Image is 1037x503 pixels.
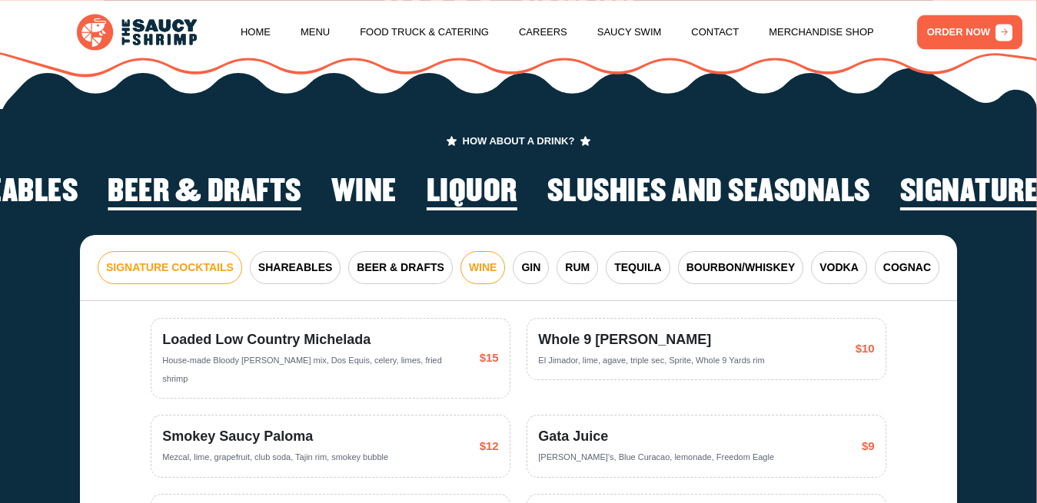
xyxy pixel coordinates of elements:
button: TEQUILA [606,251,670,284]
a: Careers [519,3,567,61]
h2: Wine [331,175,397,209]
span: TEQUILA [614,260,661,276]
button: GIN [513,251,549,284]
span: Gata Juice [538,426,774,447]
span: RUM [565,260,590,276]
img: logo [77,14,197,50]
button: BEER & DRAFTS [348,251,453,284]
a: Home [241,3,271,61]
button: SIGNATURE COCKTAILS [98,251,242,284]
span: VODKA [819,260,859,276]
li: 6 of 6 [547,175,870,213]
li: 5 of 6 [427,175,517,213]
h2: Beer & Drafts [108,175,301,209]
span: SHAREABLES [258,260,332,276]
a: Merchandise Shop [769,3,874,61]
span: El Jimador, lime, agave, triple sec, Sprite, Whole 9 Yards rim [538,356,764,365]
a: Food Truck & Catering [360,3,489,61]
span: $12 [480,438,499,455]
span: Whole 9 [PERSON_NAME] [538,329,764,350]
span: [PERSON_NAME]’s, Blue Curacao, lemonade, Freedom Eagle [538,452,774,462]
a: Menu [301,3,330,61]
li: 4 of 6 [331,175,397,213]
span: HOW ABOUT A DRINK? [447,136,590,146]
button: COGNAC [875,251,939,284]
span: SIGNATURE COCKTAILS [106,260,234,276]
span: $9 [862,438,875,455]
span: WINE [469,260,497,276]
span: BOURBON/WHISKEY [686,260,796,276]
a: Contact [691,3,739,61]
h2: Slushies and Seasonals [547,175,870,209]
span: BEER & DRAFTS [357,260,444,276]
button: VODKA [811,251,867,284]
span: $10 [856,340,875,358]
span: Loaded Low Country Michelada [162,329,467,350]
li: 3 of 6 [108,175,301,213]
span: COGNAC [883,260,931,276]
span: House-made Bloody [PERSON_NAME] mix, Dos Equis, celery, limes, fried shrimp [162,356,442,383]
button: BOURBON/WHISKEY [678,251,804,284]
a: Saucy Swim [597,3,662,61]
span: GIN [521,260,540,276]
button: RUM [557,251,598,284]
h2: Liquor [427,175,517,209]
button: WINE [460,251,506,284]
span: $15 [480,349,499,367]
span: Mezcal, lime, grapefruit, club soda, Tajin rim, smokey bubble [162,452,388,462]
button: SHAREABLES [250,251,341,284]
span: Smokey Saucy Paloma [162,426,388,447]
a: ORDER NOW [917,15,1022,49]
